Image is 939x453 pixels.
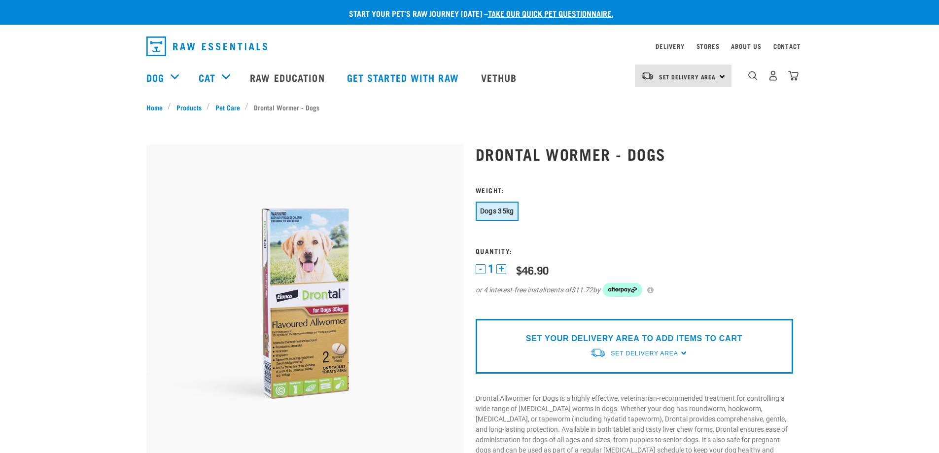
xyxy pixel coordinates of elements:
[146,70,164,85] a: Dog
[476,186,793,194] h3: Weight:
[571,285,593,295] span: $11.72
[146,102,793,112] nav: breadcrumbs
[748,71,758,80] img: home-icon-1@2x.png
[146,36,267,56] img: Raw Essentials Logo
[139,33,801,60] nav: dropdown navigation
[480,207,514,215] span: Dogs 35kg
[476,247,793,254] h3: Quantity:
[590,348,606,358] img: van-moving.png
[488,264,494,274] span: 1
[488,11,613,15] a: take our quick pet questionnaire.
[659,75,716,78] span: Set Delivery Area
[471,58,529,97] a: Vethub
[171,102,207,112] a: Products
[731,44,761,48] a: About Us
[611,350,678,357] span: Set Delivery Area
[696,44,720,48] a: Stores
[496,264,506,274] button: +
[476,264,486,274] button: -
[773,44,801,48] a: Contact
[337,58,471,97] a: Get started with Raw
[240,58,337,97] a: Raw Education
[603,283,642,297] img: Afterpay
[656,44,684,48] a: Delivery
[526,333,742,345] p: SET YOUR DELIVERY AREA TO ADD ITEMS TO CART
[641,71,654,80] img: van-moving.png
[199,70,215,85] a: Cat
[516,264,549,276] div: $46.90
[210,102,245,112] a: Pet Care
[476,145,793,163] h1: Drontal Wormer - Dogs
[476,202,519,221] button: Dogs 35kg
[788,70,799,81] img: home-icon@2x.png
[768,70,778,81] img: user.png
[476,283,793,297] div: or 4 interest-free instalments of by
[146,102,168,112] a: Home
